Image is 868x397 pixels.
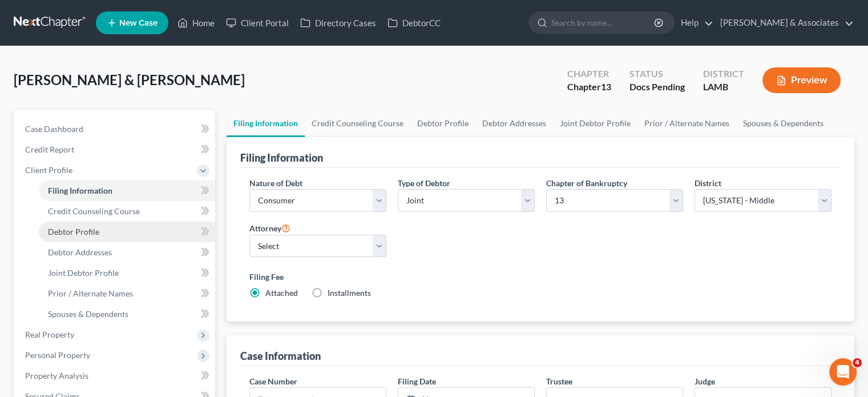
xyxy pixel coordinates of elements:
span: [PERSON_NAME] & [PERSON_NAME] [14,71,245,88]
span: Installments [328,288,371,298]
a: Spouses & Dependents [39,304,215,324]
span: Spouses & Dependents [48,309,128,319]
span: Joint Debtor Profile [48,268,119,278]
label: Filing Date [398,375,436,387]
span: Personal Property [25,350,90,360]
input: Search by name... [551,12,656,33]
div: Docs Pending [629,81,685,94]
span: Prior / Alternate Names [48,288,133,298]
label: Chapter of Bankruptcy [546,177,627,189]
iframe: Intercom live chat [829,358,857,386]
span: Filing Information [48,186,112,195]
a: Credit Counseling Course [39,201,215,222]
span: 13 [601,81,611,92]
a: Help [675,13,713,33]
a: Prior / Alternate Names [637,110,736,137]
a: Debtor Profile [410,110,475,137]
a: DebtorCC [382,13,446,33]
span: Attached [265,288,298,298]
div: LAMB [703,81,744,94]
div: District [703,67,744,81]
a: Spouses & Dependents [736,110,830,137]
a: Joint Debtor Profile [553,110,637,137]
a: Client Portal [220,13,294,33]
label: Trustee [546,375,572,387]
a: Credit Counseling Course [305,110,410,137]
div: Chapter [567,81,611,94]
a: Joint Debtor Profile [39,263,215,283]
a: Filing Information [39,181,215,201]
a: Filing Information [227,110,305,137]
button: Preview [762,67,841,93]
label: Filing Fee [249,271,831,283]
label: Nature of Debt [249,177,302,189]
span: New Case [119,19,158,27]
span: Credit Report [25,145,74,154]
a: Case Dashboard [16,119,215,139]
div: Chapter [567,67,611,81]
a: Debtor Addresses [39,242,215,263]
a: Property Analysis [16,366,215,386]
div: Case Information [240,349,321,363]
span: Client Profile [25,165,72,175]
div: Status [629,67,685,81]
label: District [695,177,721,189]
span: Real Property [25,330,74,339]
span: Credit Counseling Course [48,206,140,216]
a: Prior / Alternate Names [39,283,215,304]
label: Type of Debtor [398,177,450,189]
span: Debtor Addresses [48,247,112,257]
span: Debtor Profile [48,227,99,236]
div: Filing Information [240,151,323,165]
a: [PERSON_NAME] & Associates [714,13,854,33]
span: Property Analysis [25,371,88,380]
a: Debtor Profile [39,222,215,242]
span: Case Dashboard [25,124,83,134]
span: 4 [853,358,862,367]
a: Directory Cases [294,13,382,33]
label: Attorney [249,221,290,235]
label: Judge [695,375,715,387]
label: Case Number [249,375,297,387]
a: Home [172,13,220,33]
a: Credit Report [16,139,215,160]
a: Debtor Addresses [475,110,553,137]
